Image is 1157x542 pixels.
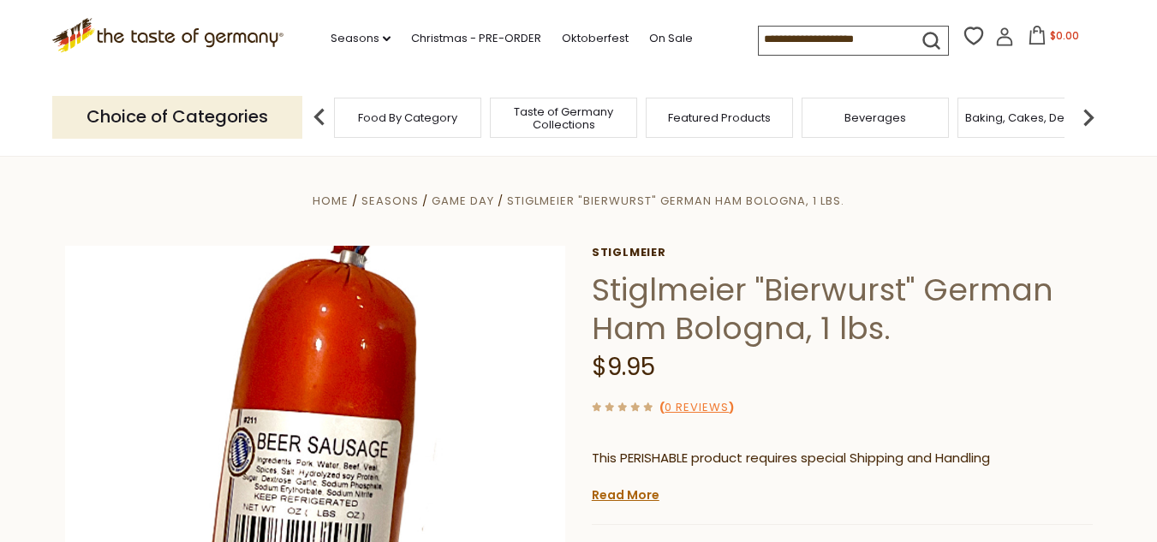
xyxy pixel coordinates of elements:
[313,193,349,209] a: Home
[361,193,419,209] a: Seasons
[1050,28,1079,43] span: $0.00
[668,111,771,124] a: Featured Products
[52,96,302,138] p: Choice of Categories
[1017,26,1090,51] button: $0.00
[507,193,844,209] a: Stiglmeier "Bierwurst" German Ham Bologna, 1 lbs.
[411,29,541,48] a: Christmas - PRE-ORDER
[659,399,734,415] span: ( )
[592,246,1093,259] a: Stiglmeier
[1071,100,1106,134] img: next arrow
[592,350,655,384] span: $9.95
[965,111,1098,124] a: Baking, Cakes, Desserts
[608,482,1093,503] li: We will ship this product in heat-protective packaging and ice.
[592,271,1093,348] h1: Stiglmeier "Bierwurst" German Ham Bologna, 1 lbs.
[358,111,457,124] a: Food By Category
[844,111,906,124] a: Beverages
[331,29,391,48] a: Seasons
[592,448,1093,469] p: This PERISHABLE product requires special Shipping and Handling
[302,100,337,134] img: previous arrow
[649,29,693,48] a: On Sale
[495,105,632,131] a: Taste of Germany Collections
[562,29,629,48] a: Oktoberfest
[592,486,659,503] a: Read More
[665,399,729,417] a: 0 Reviews
[432,193,494,209] a: Game Day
